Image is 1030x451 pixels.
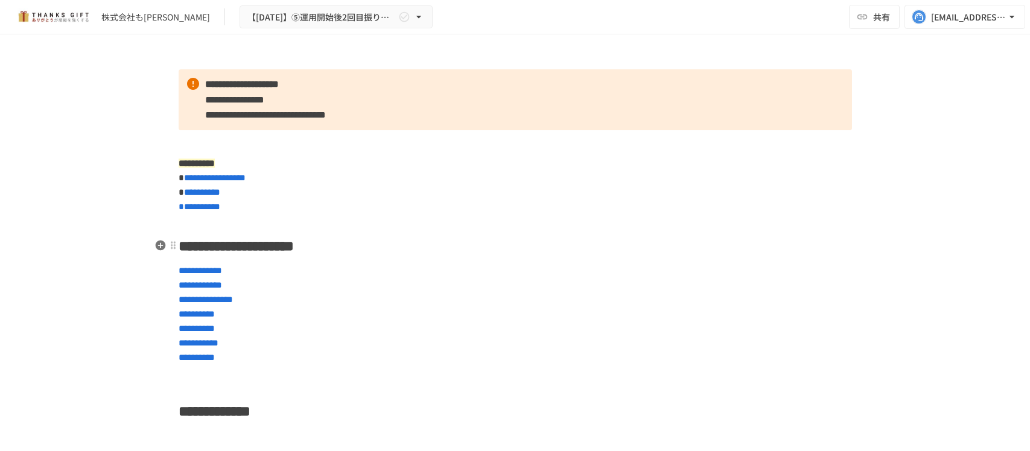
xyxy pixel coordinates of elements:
button: [EMAIL_ADDRESS][DOMAIN_NAME] [904,5,1025,29]
span: 共有 [873,10,890,24]
img: mMP1OxWUAhQbsRWCurg7vIHe5HqDpP7qZo7fRoNLXQh [14,7,92,27]
button: 【[DATE]】⑤運用開始後2回目振り返りMTG [240,5,433,29]
button: 共有 [849,5,900,29]
span: 【[DATE]】⑤運用開始後2回目振り返りMTG [247,10,396,25]
div: [EMAIL_ADDRESS][DOMAIN_NAME] [931,10,1006,25]
div: 株式会社も[PERSON_NAME] [101,11,210,24]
